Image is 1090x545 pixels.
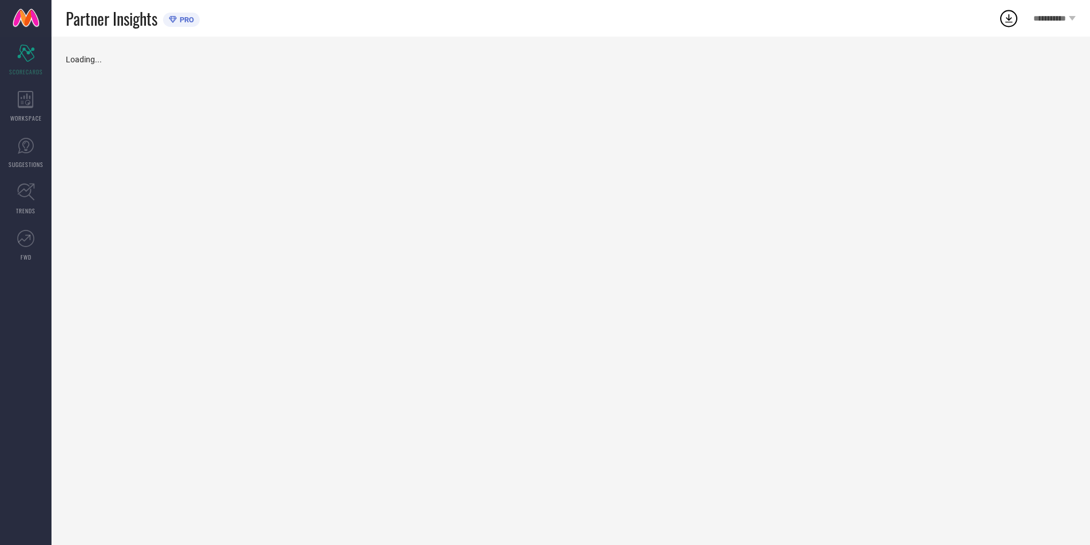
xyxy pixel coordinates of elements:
[9,160,43,169] span: SUGGESTIONS
[21,253,31,261] span: FWD
[66,55,102,64] span: Loading...
[9,67,43,76] span: SCORECARDS
[177,15,194,24] span: PRO
[16,206,35,215] span: TRENDS
[10,114,42,122] span: WORKSPACE
[998,8,1019,29] div: Open download list
[66,7,157,30] span: Partner Insights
